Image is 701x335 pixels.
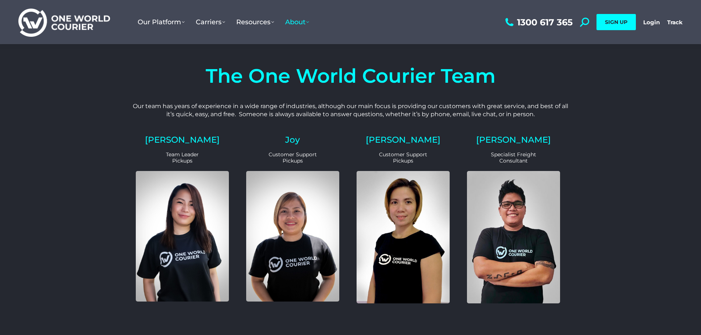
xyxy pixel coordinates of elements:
a: Our Platform [132,11,190,33]
a: About [280,11,315,33]
span: SIGN UP [605,19,627,25]
p: Customer Support Pickups [246,152,339,164]
h2: Joy [246,136,339,144]
h2: [PERSON_NAME] [357,136,450,144]
img: One World Courier [18,7,110,37]
h2: [PERSON_NAME] [136,136,229,144]
p: Specialist Freight Consultant [467,152,560,164]
p: Our team has years of experience in a wide range of industries, although our main focus is provid... [130,102,571,119]
p: Customer Support Pickups [357,152,450,164]
a: Resources [231,11,280,33]
a: 1300 617 365 [503,18,573,27]
span: Our Platform [138,18,185,26]
a: [PERSON_NAME] [476,135,551,145]
h4: The One World Courier Team [130,66,571,86]
img: Eric Customer Support and Sales [467,171,560,303]
a: Login [643,19,660,26]
a: Track [667,19,683,26]
a: SIGN UP [596,14,636,30]
a: Carriers [190,11,231,33]
span: Carriers [196,18,225,26]
span: Resources [236,18,274,26]
span: About [285,18,309,26]
p: Team Leader Pickups [136,152,229,164]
